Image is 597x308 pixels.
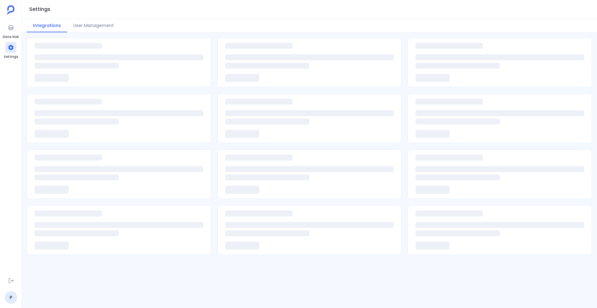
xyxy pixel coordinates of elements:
[3,22,19,39] a: Data Hub
[5,291,17,304] a: P
[4,54,18,59] span: Settings
[7,5,15,15] img: petavue logo
[29,5,50,14] h1: Settings
[27,19,67,32] button: Integrations
[4,42,18,59] a: Settings
[67,19,120,32] button: User Management
[3,34,19,39] span: Data Hub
